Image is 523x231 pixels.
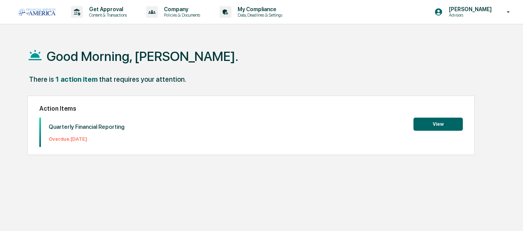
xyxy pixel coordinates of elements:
p: [PERSON_NAME] [443,6,496,12]
h2: Action Items [39,105,463,112]
p: Policies & Documents [158,12,204,18]
a: View [413,120,463,127]
p: Data, Deadlines & Settings [231,12,286,18]
h1: Good Morning, [PERSON_NAME]. [47,49,238,64]
p: Get Approval [83,6,131,12]
img: logo [19,8,56,15]
div: that requires your attention. [99,75,186,83]
p: Advisors [443,12,496,18]
p: Content & Transactions [83,12,131,18]
div: 1 action item [56,75,98,83]
button: View [413,118,463,131]
p: Quarterly Financial Reporting [49,123,125,130]
p: Overdue: [DATE] [49,136,125,142]
p: My Compliance [231,6,286,12]
p: Company [158,6,204,12]
div: There is [29,75,54,83]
